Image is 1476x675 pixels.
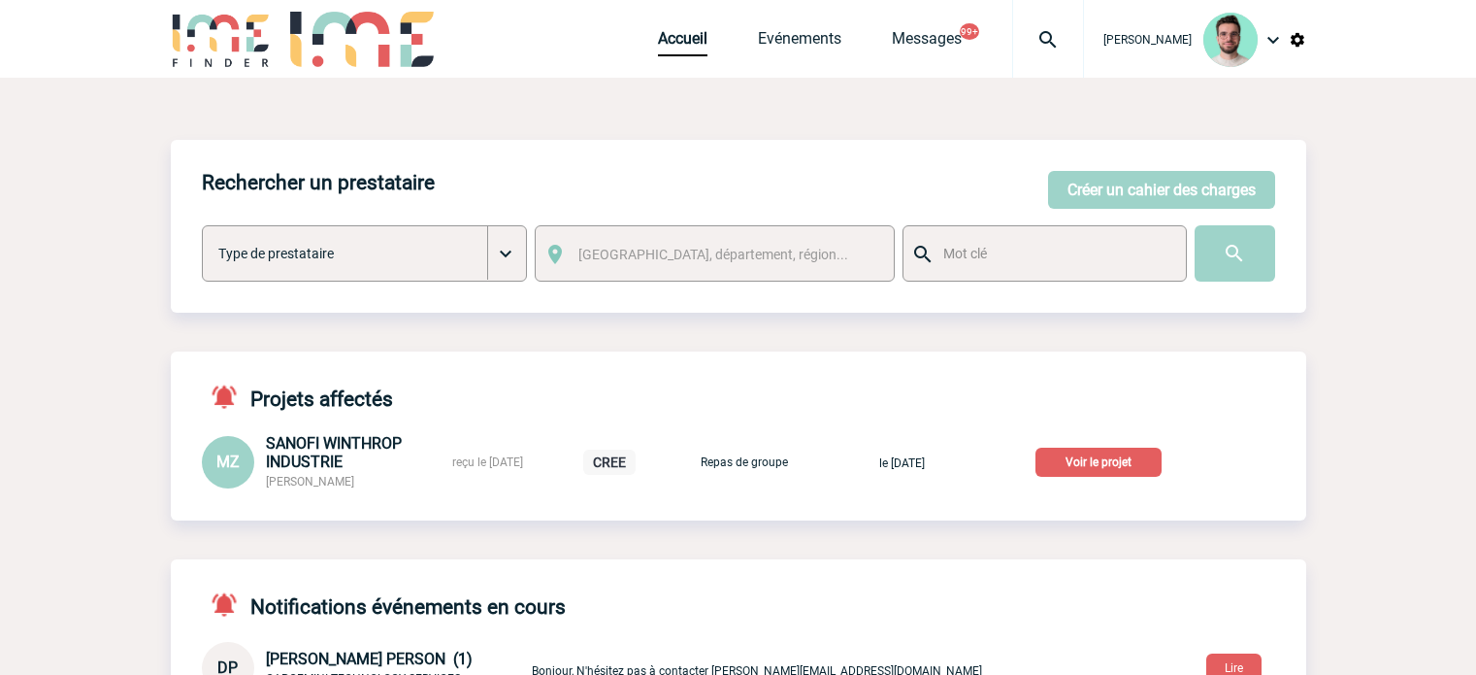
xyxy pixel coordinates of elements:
[879,456,925,470] span: le [DATE]
[892,29,962,56] a: Messages
[960,23,979,40] button: 99+
[266,650,473,668] span: [PERSON_NAME] PERSON (1)
[696,456,793,469] p: Repas de groupe
[452,456,523,469] span: reçu le [DATE]
[578,247,848,262] span: [GEOGRAPHIC_DATA], département, région...
[1035,452,1169,470] a: Voir le projet
[658,29,707,56] a: Accueil
[202,383,393,411] h4: Projets affectés
[1195,225,1275,282] input: Submit
[1203,13,1258,67] img: 121547-2.png
[210,383,250,411] img: notifications-active-24-px-r.png
[202,591,566,619] h4: Notifications événements en cours
[266,434,402,471] span: SANOFI WINTHROP INDUSTRIE
[938,241,1168,266] input: Mot clé
[216,453,240,471] span: MZ
[202,171,435,194] h4: Rechercher un prestataire
[1103,33,1192,47] span: [PERSON_NAME]
[171,12,272,67] img: IME-Finder
[758,29,841,56] a: Evénements
[1035,448,1162,477] p: Voir le projet
[266,475,354,489] span: [PERSON_NAME]
[210,591,250,619] img: notifications-active-24-px-r.png
[583,450,636,475] p: CREE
